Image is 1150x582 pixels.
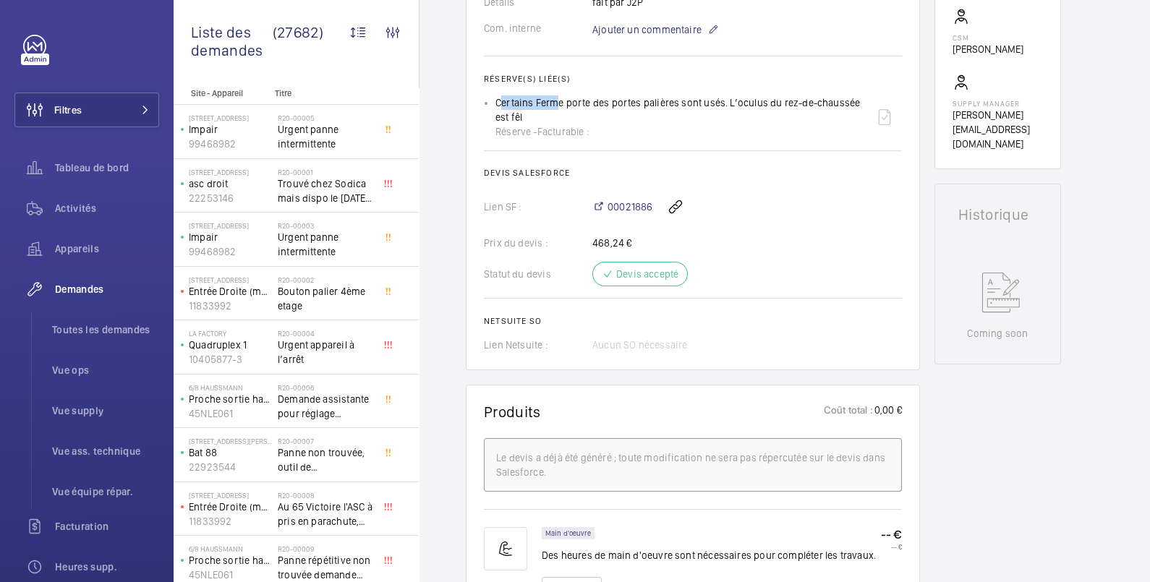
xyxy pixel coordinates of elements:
span: Liste des demandes [191,23,273,59]
span: Réserve - [495,124,537,139]
span: Bouton palier 4ème etage [278,284,373,313]
p: Entrée Droite (monte-charge) [189,500,272,514]
p: [STREET_ADDRESS] [189,275,272,284]
span: Vue ops [52,363,159,377]
span: Filtres [54,103,82,117]
p: Site - Appareil [174,88,269,98]
p: [PERSON_NAME] [953,42,1023,56]
p: 22253146 [189,191,272,205]
p: Proche sortie hall Pelletier [189,553,272,568]
h1: Historique [958,207,1037,222]
span: Urgent appareil à l’arrêt [278,338,373,367]
p: Des heures de main d'oeuvre sont nécessaires pour compléter les travaux. [542,548,876,562]
p: Bat 88 [189,445,272,460]
h2: Netsuite SO [484,316,902,326]
span: Urgent panne intermittente [278,122,373,151]
p: [STREET_ADDRESS] [189,221,272,230]
p: [STREET_ADDRESS][PERSON_NAME] [189,437,272,445]
p: 0,00 € [873,403,902,421]
span: Toutes les demandes [52,322,159,337]
p: Titre [275,88,370,98]
span: Demandes [55,282,159,296]
h2: R20-00001 [278,168,373,176]
p: 10405877-3 [189,352,272,367]
p: 99468982 [189,244,272,259]
p: -- € [881,527,902,542]
p: Entrée Droite (monte-charge) [189,284,272,299]
p: [STREET_ADDRESS] [189,168,272,176]
span: Appareils [55,241,159,256]
p: [STREET_ADDRESS] [189,114,272,122]
span: Panne répétitive non trouvée demande assistance expert technique [278,553,373,582]
span: Panne non trouvée, outil de déverouillouge impératif pour le diagnostic [278,445,373,474]
p: 11833992 [189,514,272,528]
p: 45NLE061 [189,406,272,421]
p: Coût total : [824,403,873,421]
p: 99468982 [189,137,272,151]
p: 6/8 Haussmann [189,544,272,553]
p: La Factory [189,329,272,338]
span: Demande assistante pour réglage d'opérateurs porte cabine double accès [278,392,373,421]
h2: R20-00009 [278,544,373,553]
p: 11833992 [189,299,272,313]
span: Activités [55,201,159,215]
p: Impair [189,122,272,137]
span: Ajouter un commentaire [592,22,702,37]
span: Vue supply [52,403,159,418]
span: 00021886 [608,200,652,214]
p: Main d'oeuvre [545,531,591,536]
span: Trouvé chez Sodica mais dispo le [DATE] [URL][DOMAIN_NAME] [278,176,373,205]
p: CSM [953,33,1023,42]
p: [STREET_ADDRESS] [189,491,272,500]
span: Au 65 Victoire l'ASC à pris en parachute, toutes les sécu coupé, il est au 3 ème, asc sans machin... [278,500,373,528]
h2: Réserve(s) liée(s) [484,74,902,84]
span: Urgent panne intermittente [278,230,373,259]
h2: R20-00005 [278,114,373,122]
img: muscle-sm.svg [484,527,527,570]
span: Vue ass. technique [52,444,159,458]
h2: R20-00006 [278,383,373,392]
p: [PERSON_NAME][EMAIL_ADDRESS][DOMAIN_NAME] [953,108,1043,151]
div: Le devis a déjà été généré ; toute modification ne sera pas répercutée sur le devis dans Salesforce. [496,450,890,479]
p: -- € [881,542,902,551]
h1: Produits [484,403,541,421]
p: asc droit [189,176,272,191]
span: Tableau de bord [55,161,159,175]
h2: R20-00003 [278,221,373,230]
h2: R20-00004 [278,329,373,338]
span: Vue équipe répar. [52,484,159,499]
p: Proche sortie hall Pelletier [189,392,272,406]
button: Filtres [14,93,159,127]
a: 00021886 [592,200,652,214]
h2: Devis Salesforce [484,168,902,178]
span: Facturable : [537,124,589,139]
p: Supply manager [953,99,1043,108]
h2: R20-00007 [278,437,373,445]
p: Coming soon [967,326,1028,341]
p: 45NLE061 [189,568,272,582]
span: Facturation [55,519,159,534]
p: 22923544 [189,460,272,474]
p: 6/8 Haussmann [189,383,272,392]
p: Impair [189,230,272,244]
h2: R20-00002 [278,275,373,284]
span: Heures supp. [55,560,159,574]
p: Quadruplex 1 [189,338,272,352]
h2: R20-00008 [278,491,373,500]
